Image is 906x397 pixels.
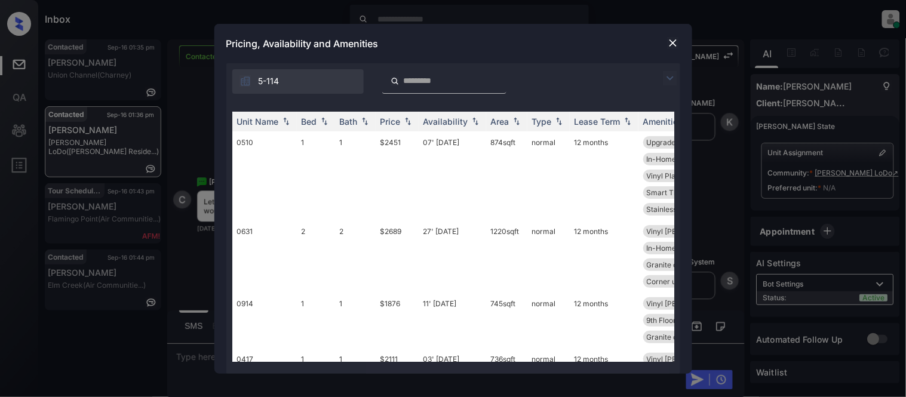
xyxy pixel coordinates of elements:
[486,293,527,348] td: 745 sqft
[647,333,705,341] span: Granite counter...
[527,220,570,293] td: normal
[335,293,376,348] td: 1
[575,116,621,127] div: Lease Term
[647,299,729,308] span: Vinyl [PERSON_NAME]...
[376,220,419,293] td: $2689
[232,131,297,220] td: 0510
[297,220,335,293] td: 2
[335,131,376,220] td: 1
[486,131,527,220] td: 874 sqft
[419,293,486,348] td: 11' [DATE]
[302,116,317,127] div: Bed
[643,116,683,127] div: Amenities
[570,220,638,293] td: 12 months
[297,131,335,220] td: 1
[570,131,638,220] td: 12 months
[380,116,401,127] div: Price
[402,117,414,125] img: sorting
[391,76,400,87] img: icon-zuma
[359,117,371,125] img: sorting
[647,227,729,236] span: Vinyl [PERSON_NAME]...
[647,260,705,269] span: Granite counter...
[232,293,297,348] td: 0914
[647,138,694,147] span: Upgrades: 1x1
[647,188,712,197] span: Smart Thermosta...
[318,117,330,125] img: sorting
[553,117,565,125] img: sorting
[239,75,251,87] img: icon-zuma
[280,117,292,125] img: sorting
[376,293,419,348] td: $1876
[647,244,711,253] span: In-Home Washer ...
[647,171,702,180] span: Vinyl Plank - R...
[419,220,486,293] td: 27' [DATE]
[527,131,570,220] td: normal
[297,293,335,348] td: 1
[663,71,677,85] img: icon-zuma
[570,293,638,348] td: 12 months
[647,205,702,214] span: Stainless Steel...
[527,293,570,348] td: normal
[237,116,279,127] div: Unit Name
[469,117,481,125] img: sorting
[622,117,634,125] img: sorting
[214,24,692,63] div: Pricing, Availability and Amenities
[340,116,358,127] div: Bath
[486,220,527,293] td: 1220 sqft
[419,131,486,220] td: 07' [DATE]
[376,131,419,220] td: $2451
[647,316,677,325] span: 9th Floor
[647,277,685,286] span: Corner unit
[511,117,523,125] img: sorting
[232,220,297,293] td: 0631
[532,116,552,127] div: Type
[667,37,679,49] img: close
[647,355,729,364] span: Vinyl [PERSON_NAME]...
[335,220,376,293] td: 2
[259,75,280,88] span: 5-114
[491,116,509,127] div: Area
[423,116,468,127] div: Availability
[647,155,711,164] span: In-Home Washer ...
